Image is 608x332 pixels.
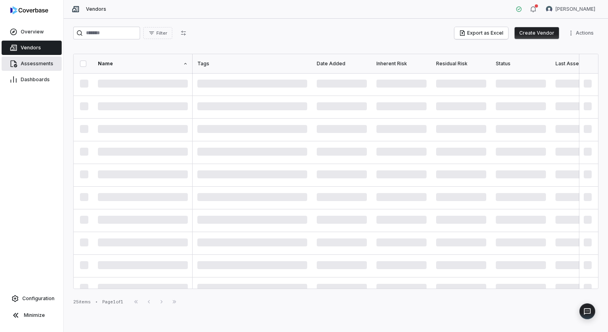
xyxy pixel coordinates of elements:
[436,61,486,67] div: Residual Risk
[496,61,546,67] div: Status
[376,61,427,67] div: Inherent Risk
[21,61,53,67] span: Assessments
[143,27,172,39] button: Filter
[565,27,598,39] button: More actions
[73,299,91,305] div: 25 items
[317,61,367,67] div: Date Added
[2,72,62,87] a: Dashboards
[3,307,60,323] button: Minimize
[10,6,48,14] img: logo-D7KZi-bG.svg
[546,6,552,12] img: Diana Esparza avatar
[21,29,44,35] span: Overview
[156,30,167,36] span: Filter
[454,27,508,39] button: Export as Excel
[197,61,307,67] div: Tags
[2,25,62,39] a: Overview
[22,295,55,302] span: Configuration
[21,45,41,51] span: Vendors
[2,57,62,71] a: Assessments
[2,41,62,55] a: Vendors
[3,291,60,306] a: Configuration
[555,61,606,67] div: Last Assessed
[555,6,595,12] span: [PERSON_NAME]
[86,6,106,12] span: Vendors
[24,312,45,318] span: Minimize
[541,3,600,15] button: Diana Esparza avatar[PERSON_NAME]
[514,27,559,39] button: Create Vendor
[21,76,50,83] span: Dashboards
[95,299,97,305] div: •
[98,61,188,67] div: Name
[102,299,123,305] div: Page 1 of 1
